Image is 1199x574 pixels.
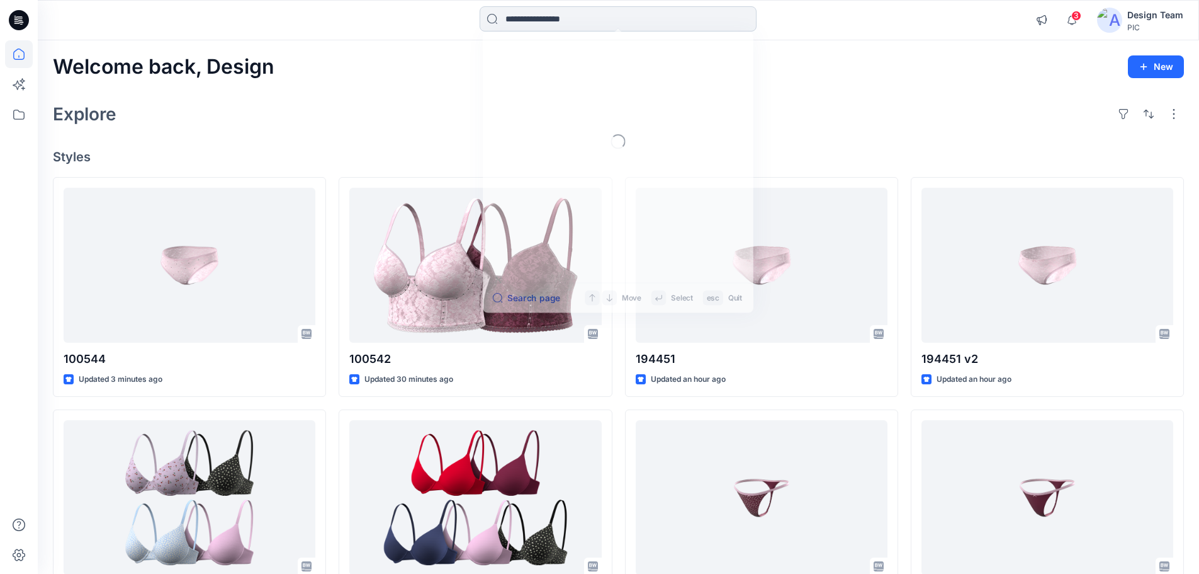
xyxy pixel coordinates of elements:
img: avatar [1097,8,1122,33]
p: 100542 [349,350,601,368]
a: 100544 [64,188,315,343]
a: 100542 [349,188,601,343]
p: Move [622,292,641,304]
a: 194451 v2 [921,188,1173,343]
p: 194451 v2 [921,350,1173,368]
button: Search page [493,290,560,305]
p: Updated 3 minutes ago [79,373,162,386]
p: 100544 [64,350,315,368]
p: Quit [728,292,742,304]
p: 194451 [636,350,887,368]
p: Select [671,292,693,304]
p: Updated an hour ago [937,373,1011,386]
h2: Explore [53,104,116,124]
button: New [1128,55,1184,78]
p: Updated an hour ago [651,373,726,386]
p: esc [707,292,720,304]
h4: Styles [53,149,1184,164]
h2: Welcome back, Design [53,55,274,79]
div: Design Team [1127,8,1183,23]
p: Updated 30 minutes ago [364,373,453,386]
div: PIC [1127,23,1183,32]
span: 3 [1071,11,1081,21]
a: 194451 [636,188,887,343]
